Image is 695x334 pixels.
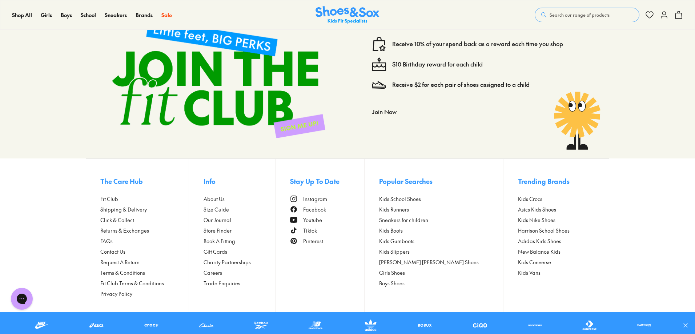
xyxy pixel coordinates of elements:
span: Terms & Conditions [100,269,145,277]
a: Youtube [290,216,364,224]
span: Sneakers for children [379,216,428,224]
a: Contact Us [100,248,189,255]
a: Kids Crocs [518,195,594,203]
span: Asics Kids Shoes [518,206,556,213]
span: Fit Club [100,195,118,203]
span: Size Guide [204,206,229,213]
img: SNS_Logo_Responsive.svg [316,6,379,24]
button: Stay Up To Date [290,173,364,189]
a: Sneakers [105,11,127,19]
a: Shop All [12,11,32,19]
span: Book A Fitting [204,237,235,245]
a: Fit Club [100,195,189,203]
span: Our Journal [204,216,231,224]
a: FAQs [100,237,189,245]
a: Returns & Exchanges [100,227,189,234]
span: The Care Hub [100,176,143,186]
span: Kids Vans [518,269,541,277]
span: Youtube [303,216,322,224]
a: Instagram [290,195,364,203]
a: Girls Shoes [379,269,503,277]
a: Kids School Shoes [379,195,503,203]
a: Trade Enquiries [204,279,276,287]
img: cake--candle-birthday-event-special-sweet-cake-bake.svg [372,57,386,72]
span: Kids Boots [379,227,403,234]
span: Request A Return [100,258,140,266]
span: Kids Converse [518,258,551,266]
a: Kids Runners [379,206,503,213]
a: Request A Return [100,258,189,266]
span: Trade Enquiries [204,279,240,287]
a: School [81,11,96,19]
a: Asics Kids Shoes [518,206,594,213]
a: Receive $2 for each pair of shoes assigned to a child [392,81,530,89]
a: Size Guide [204,206,276,213]
a: Sale [161,11,172,19]
span: Kids Slippers [379,248,410,255]
a: Brands [136,11,153,19]
span: Kids Runners [379,206,409,213]
button: The Care Hub [100,173,189,189]
span: Shipping & Delivery [100,206,147,213]
span: Search our range of products [550,12,610,18]
span: Kids Gumboots [379,237,414,245]
span: Kids Nike Shoes [518,216,555,224]
a: Shipping & Delivery [100,206,189,213]
a: Careers [204,269,276,277]
button: Info [204,173,276,189]
span: Store Finder [204,227,232,234]
span: Pinterest [303,237,323,245]
a: Gift Cards [204,248,276,255]
a: Receive 10% of your spend back as a reward each time you shop [392,40,563,48]
a: $10 Birthday reward for each child [392,60,483,68]
a: Tiktok [290,227,364,234]
a: Facebook [290,206,364,213]
span: Careers [204,269,222,277]
span: Info [204,176,216,186]
span: Kids School Shoes [379,195,421,203]
button: Search our range of products [535,8,639,22]
a: [PERSON_NAME] [PERSON_NAME] Shoes [379,258,503,266]
a: Kids Gumboots [379,237,503,245]
span: Click & Collect [100,216,134,224]
a: Shoes & Sox [316,6,379,24]
a: Fit Club Terms & Conditions [100,279,189,287]
a: Book A Fitting [204,237,276,245]
span: FAQs [100,237,113,245]
a: Sneakers for children [379,216,503,224]
a: Our Journal [204,216,276,224]
a: Terms & Conditions [100,269,189,277]
span: Popular Searches [379,176,433,186]
a: Boys [61,11,72,19]
span: Facebook [303,206,326,213]
span: Trending Brands [518,176,570,186]
a: Kids Vans [518,269,594,277]
img: Vector_3098.svg [372,77,386,92]
span: Harrison School Shoes [518,227,570,234]
a: Adidas Kids Shoes [518,237,594,245]
a: Kids Slippers [379,248,503,255]
a: Girls [41,11,52,19]
a: Harrison School Shoes [518,227,594,234]
a: Boys Shoes [379,279,503,287]
span: Adidas Kids Shoes [518,237,561,245]
a: Kids Nike Shoes [518,216,594,224]
span: Instagram [303,195,327,203]
button: Popular Searches [379,173,503,189]
a: Kids Boots [379,227,503,234]
span: New Balance Kids [518,248,561,255]
span: Privacy Policy [100,290,132,298]
a: Kids Converse [518,258,594,266]
span: Stay Up To Date [290,176,340,186]
a: Click & Collect [100,216,189,224]
button: Join Now [372,104,397,120]
span: Contact Us [100,248,125,255]
a: Pinterest [290,237,364,245]
a: New Balance Kids [518,248,594,255]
